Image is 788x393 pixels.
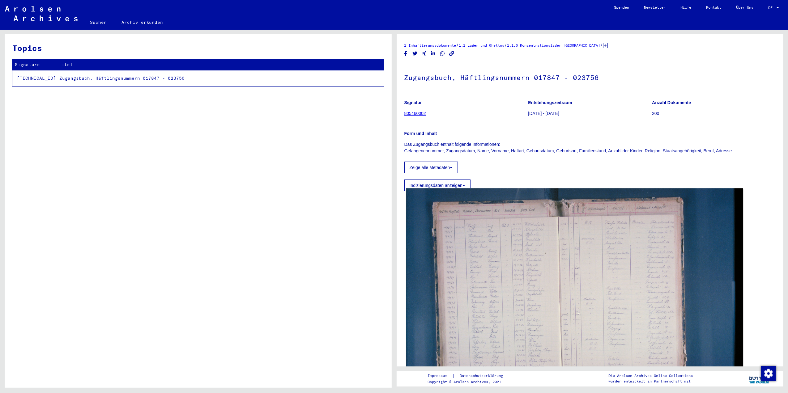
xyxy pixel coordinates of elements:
[5,6,78,21] img: Arolsen_neg.svg
[608,378,693,384] p: wurden entwickelt in Partnerschaft mit
[428,379,510,385] p: Copyright © Arolsen Archives, 2021
[428,373,510,379] div: |
[12,59,56,70] th: Signature
[421,50,428,57] button: Share on Xing
[652,110,776,117] p: 200
[430,50,437,57] button: Share on LinkedIn
[404,111,426,116] a: 805460002
[748,371,771,386] img: yv_logo.png
[404,131,437,136] b: Form und Inhalt
[114,15,171,30] a: Archiv erkunden
[652,100,691,105] b: Anzahl Dokumente
[528,100,572,105] b: Entstehungszeitraum
[439,50,446,57] button: Share on WhatsApp
[56,70,384,86] td: Zugangsbuch, Häftlingsnummern 017847 - 023756
[403,50,409,57] button: Share on Facebook
[83,15,114,30] a: Suchen
[459,43,505,48] a: 1.1 Lager und Ghettos
[528,110,652,117] p: [DATE] - [DATE]
[404,162,458,173] button: Zeige alle Metadaten
[507,43,600,48] a: 1.1.6 Konzentrationslager [GEOGRAPHIC_DATA]
[761,366,776,381] img: Zustimmung ändern
[12,42,384,54] h3: Topics
[600,42,603,48] span: /
[404,63,776,91] h1: Zugangsbuch, Häftlingsnummern 017847 - 023756
[455,373,510,379] a: Datenschutzerklärung
[505,42,507,48] span: /
[404,180,471,191] button: Indizierungsdaten anzeigen
[404,100,422,105] b: Signatur
[456,42,459,48] span: /
[428,373,452,379] a: Impressum
[12,70,56,86] td: [TECHNICAL_ID]
[608,373,693,378] p: Die Arolsen Archives Online-Collections
[404,43,456,48] a: 1 Inhaftierungsdokumente
[768,6,775,10] span: DE
[56,59,384,70] th: Titel
[449,50,455,57] button: Copy link
[412,50,418,57] button: Share on Twitter
[404,141,776,154] p: Das Zugangsbuch enthält folgende Informationen: Gefangenennummer, Zugangsdatum, Name, Vorname, Ha...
